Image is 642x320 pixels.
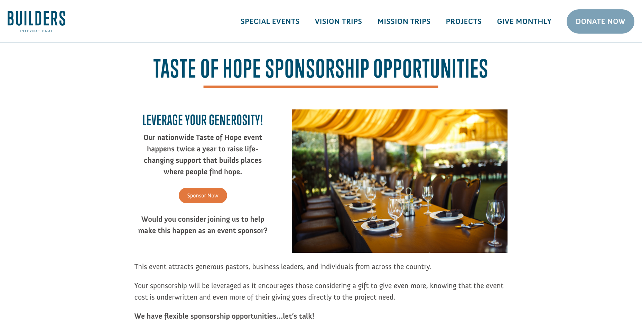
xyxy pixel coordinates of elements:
[134,261,508,280] p: This event attracts generous pastors, business leaders, and individuals from across the country.
[567,9,634,34] a: Donate Now
[233,11,307,32] a: Special Events
[292,109,508,252] img: IMG_5284
[489,11,559,32] a: Give Monthly
[138,214,268,235] strong: Would you consider joining us to help make this happen as an event sponsor?
[142,112,263,128] strong: Leverage your generosity!
[307,11,370,32] a: Vision Trips
[134,280,508,310] p: Your sponsorship will be leveraged as it encourages those considering a gift to give even more, k...
[370,11,438,32] a: Mission Trips
[143,133,262,176] strong: Our nationwide Taste of Hope event happens twice a year to raise life-changing support that build...
[8,11,65,32] img: Builders International
[438,11,490,32] a: Projects
[153,56,489,88] span: Taste of Hope Sponsorship Opportunities
[179,188,227,203] a: Sponsor Now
